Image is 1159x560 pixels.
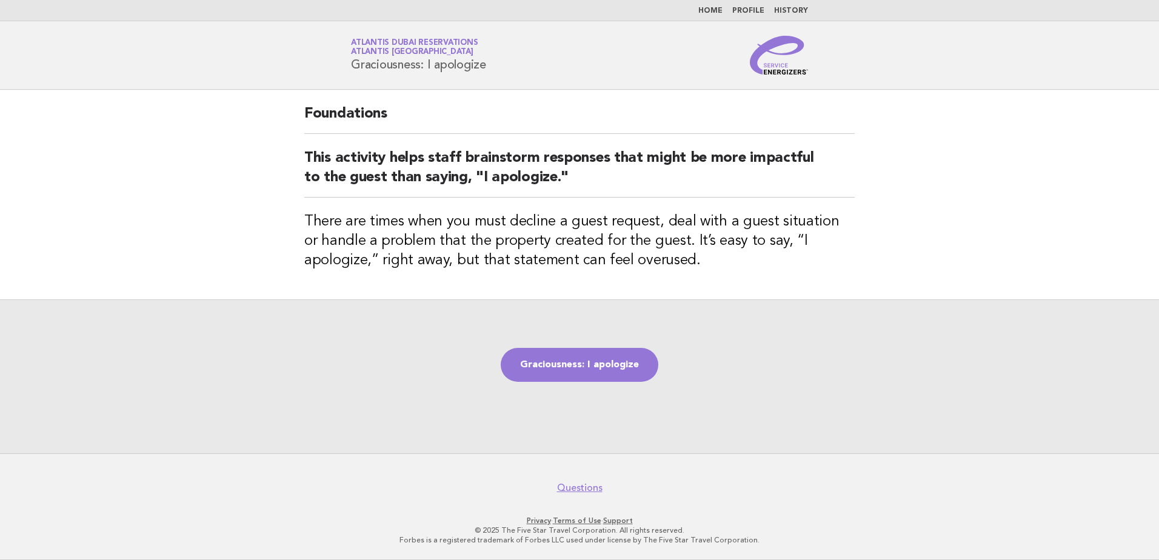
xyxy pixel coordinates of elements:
[304,104,855,134] h2: Foundations
[750,36,808,75] img: Service Energizers
[603,516,633,525] a: Support
[557,482,603,494] a: Questions
[698,7,723,15] a: Home
[774,7,808,15] a: History
[209,516,950,525] p: · ·
[501,348,658,382] a: Graciousness: I apologize
[209,535,950,545] p: Forbes is a registered trademark of Forbes LLC used under license by The Five Star Travel Corpora...
[304,212,855,270] h3: There are times when you must decline a guest request, deal with a guest situation or handle a pr...
[732,7,764,15] a: Profile
[304,148,855,198] h2: This activity helps staff brainstorm responses that might be more impactful to the guest than say...
[527,516,551,525] a: Privacy
[351,39,478,56] a: Atlantis Dubai ReservationsAtlantis [GEOGRAPHIC_DATA]
[351,48,473,56] span: Atlantis [GEOGRAPHIC_DATA]
[351,39,486,71] h1: Graciousness: I apologize
[553,516,601,525] a: Terms of Use
[209,525,950,535] p: © 2025 The Five Star Travel Corporation. All rights reserved.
